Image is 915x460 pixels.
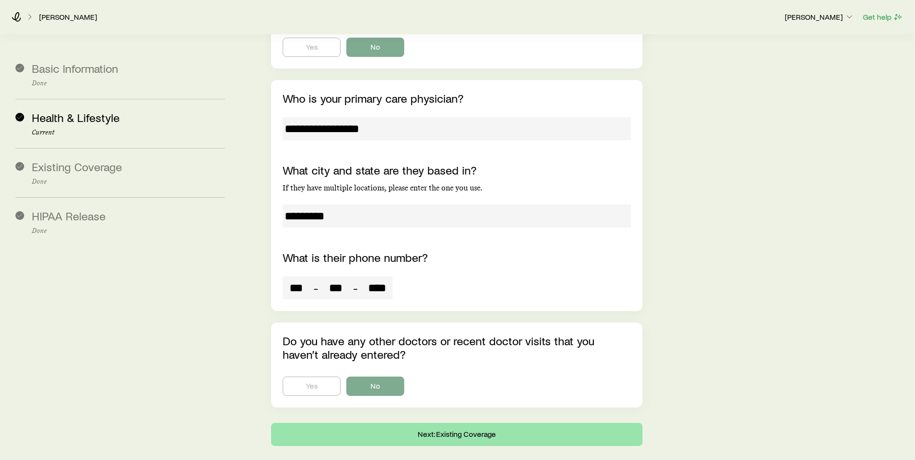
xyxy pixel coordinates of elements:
p: Done [32,227,225,235]
span: HIPAA Release [32,209,106,223]
button: Yes [283,38,341,57]
button: No [346,38,404,57]
button: Get help [862,12,903,23]
button: Next: Existing Coverage [271,423,642,446]
p: [PERSON_NAME] [785,12,854,22]
span: - [314,281,318,295]
label: What is their phone number? [283,250,428,264]
label: What city and state are they based in? [283,163,477,177]
p: Done [32,80,225,87]
span: Existing Coverage [32,160,122,174]
label: Who is your primary care physician? [283,91,464,105]
p: Current [32,129,225,136]
p: If they have multiple locations, please enter the one you use. [283,183,631,193]
p: Do you have any other doctors or recent doctor visits that you haven’t already entered? [283,334,631,361]
button: [PERSON_NAME] [784,12,855,23]
button: Yes [283,377,341,396]
button: No [346,377,404,396]
p: Done [32,178,225,186]
span: Basic Information [32,61,118,75]
span: Health & Lifestyle [32,110,120,124]
span: - [353,281,358,295]
a: [PERSON_NAME] [39,13,97,22]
